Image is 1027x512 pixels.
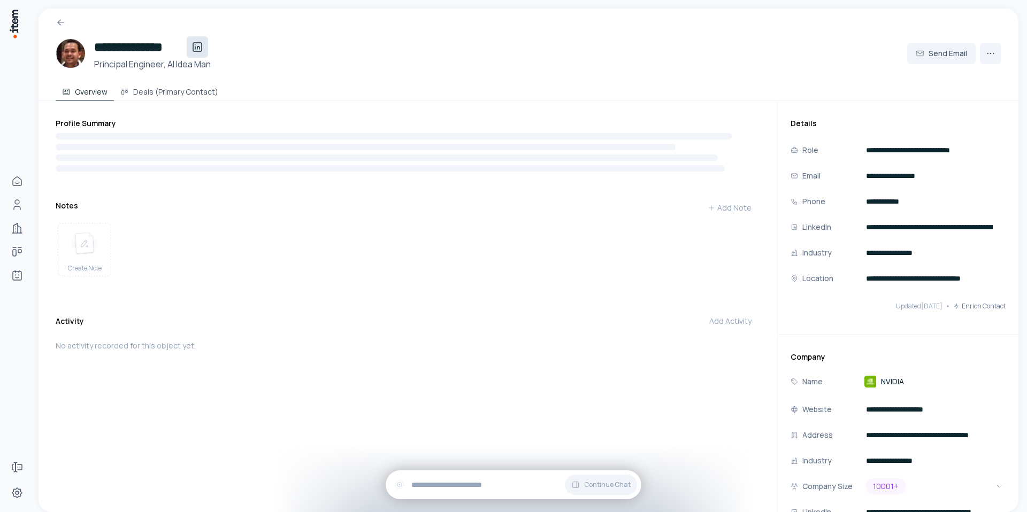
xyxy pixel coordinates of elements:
[701,311,760,332] button: Add Activity
[6,194,28,215] a: Contacts
[802,376,823,387] p: Name
[94,58,211,71] h3: Principal Engineer, AI Idea Man
[953,296,1006,317] button: Enrich Contact
[791,352,1006,362] h3: Company
[6,241,28,262] a: deals
[386,470,641,499] div: Continue Chat
[6,170,28,192] a: Home
[802,273,833,284] p: Location
[56,79,114,100] button: Overview
[864,375,877,388] img: NVIDIA
[9,9,19,39] img: Item Brain Logo
[708,203,752,213] div: Add Note
[802,404,832,415] p: Website
[56,340,760,351] p: No activity recorded for this object yet.
[56,200,78,211] h3: Notes
[72,232,97,255] img: create note
[58,223,111,276] button: create noteCreate Note
[699,197,760,219] button: Add Note
[929,48,967,59] span: Send Email
[802,144,818,156] p: Role
[565,475,637,495] button: Continue Chat
[864,375,904,388] a: NVIDIA
[802,221,831,233] p: LinkedIn
[68,264,102,273] span: Create Note
[980,43,1001,64] button: More actions
[802,247,832,259] p: Industry
[802,455,832,467] p: Industry
[584,480,631,489] span: Continue Chat
[6,218,28,239] a: Companies
[907,43,976,64] button: Send Email
[6,456,28,478] a: Forms
[6,482,28,503] a: Settings
[881,376,904,387] span: NVIDIA
[791,118,1006,129] h3: Details
[802,429,833,441] p: Address
[56,316,84,327] h3: Activity
[56,118,760,129] h3: Profile Summary
[802,196,825,207] p: Phone
[6,265,28,286] a: Agents
[802,480,853,492] p: Company Size
[896,302,942,311] span: Updated [DATE]
[802,170,821,182] p: Email
[114,79,225,100] button: Deals (Primary Contact)
[56,38,86,68] img: Agustin Rivera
